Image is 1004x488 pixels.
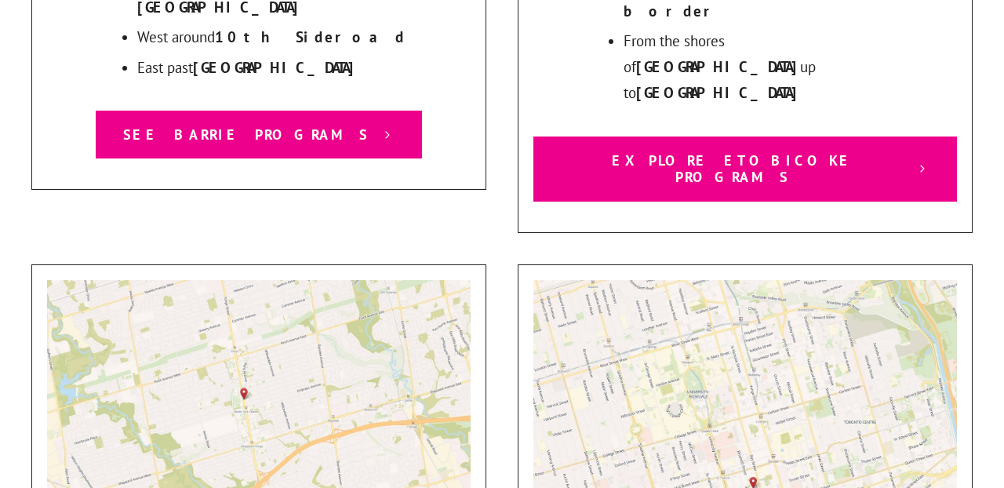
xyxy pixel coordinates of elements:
li: East past [137,55,420,85]
strong: [GEOGRAPHIC_DATA] [636,57,800,76]
span: Explore Etobicoke Programs [561,152,904,186]
a: See Barrie Programs [96,111,422,159]
a: Explore Etobicoke Programs [533,137,957,202]
li: West around [137,24,420,54]
strong: [GEOGRAPHIC_DATA] [193,58,357,77]
strong: [GEOGRAPHIC_DATA] [636,83,800,102]
strong: 10th Sideroad [215,27,406,46]
li: From the shores of up to [624,28,906,111]
span: See Barrie Programs [123,126,369,144]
